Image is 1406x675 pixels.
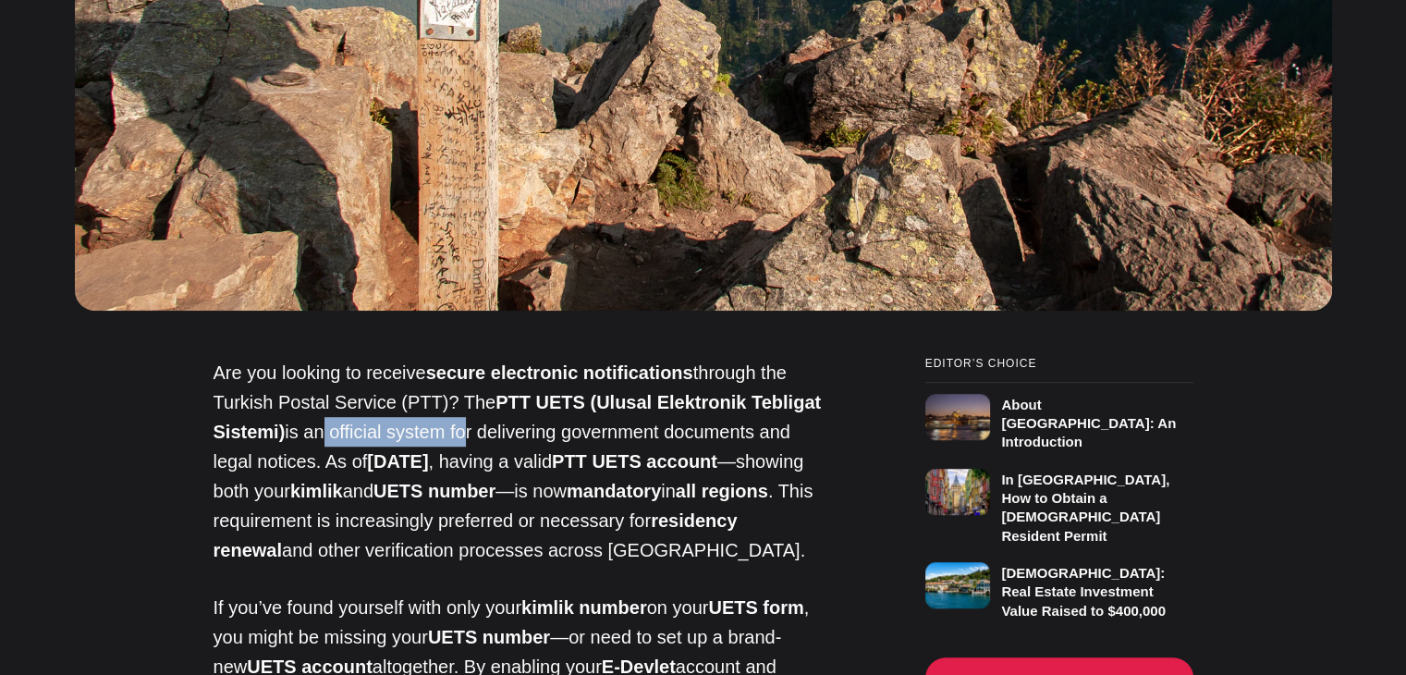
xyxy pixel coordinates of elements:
[367,451,428,472] strong: [DATE]
[521,597,647,618] strong: kimlik number
[925,382,1193,452] a: About [GEOGRAPHIC_DATA]: An Introduction
[567,481,661,501] strong: mandatory
[373,481,495,501] strong: UETS number
[1001,472,1169,544] h3: In [GEOGRAPHIC_DATA], How to Obtain a [DEMOGRAPHIC_DATA] Resident Permit
[1001,397,1176,450] h3: About [GEOGRAPHIC_DATA]: An Introduction
[552,451,717,472] strong: PTT UETS account
[925,462,1193,546] a: In [GEOGRAPHIC_DATA], How to Obtain a [DEMOGRAPHIC_DATA] Resident Permit
[214,358,833,565] p: Are you looking to receive through the Turkish Postal Service (PTT)? The is an official system fo...
[214,392,822,442] strong: PTT UETS (Ulusal Elektronik Tebligat Sistemi)
[290,481,343,501] strong: kimlik
[925,556,1193,620] a: [DEMOGRAPHIC_DATA]: Real Estate Investment Value Raised to $400,000
[426,362,693,383] strong: secure electronic notifications
[1001,565,1166,619] h3: [DEMOGRAPHIC_DATA]: Real Estate Investment Value Raised to $400,000
[676,481,768,501] strong: all regions
[925,358,1193,370] small: Editor’s Choice
[428,627,550,647] strong: UETS number
[708,597,803,618] strong: UETS form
